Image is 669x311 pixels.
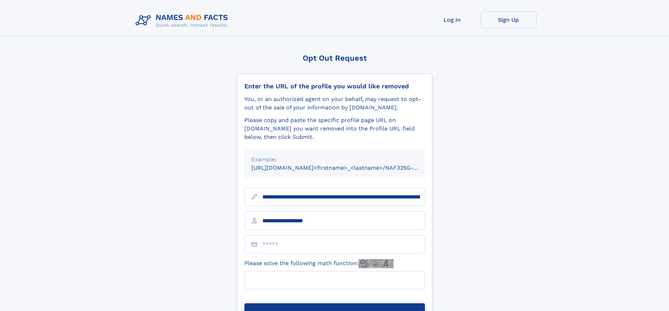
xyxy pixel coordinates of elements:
[237,54,432,62] div: Opt Out Request
[244,82,425,90] div: Enter the URL of the profile you would like removed
[480,11,537,28] a: Sign Up
[244,259,394,268] label: Please solve the following math function:
[244,116,425,141] div: Please copy and paste the specific profile page URL on [DOMAIN_NAME] you want removed into the Pr...
[251,164,438,171] small: [URL][DOMAIN_NAME]<firstname>_<lastname>/NAF325G-xxxxxxxx
[244,95,425,112] div: You, or an authorized agent on your behalf, may request to opt-out of the sale of your informatio...
[251,155,418,164] div: Example:
[133,11,234,30] img: Logo Names and Facts
[424,11,480,28] a: Log In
